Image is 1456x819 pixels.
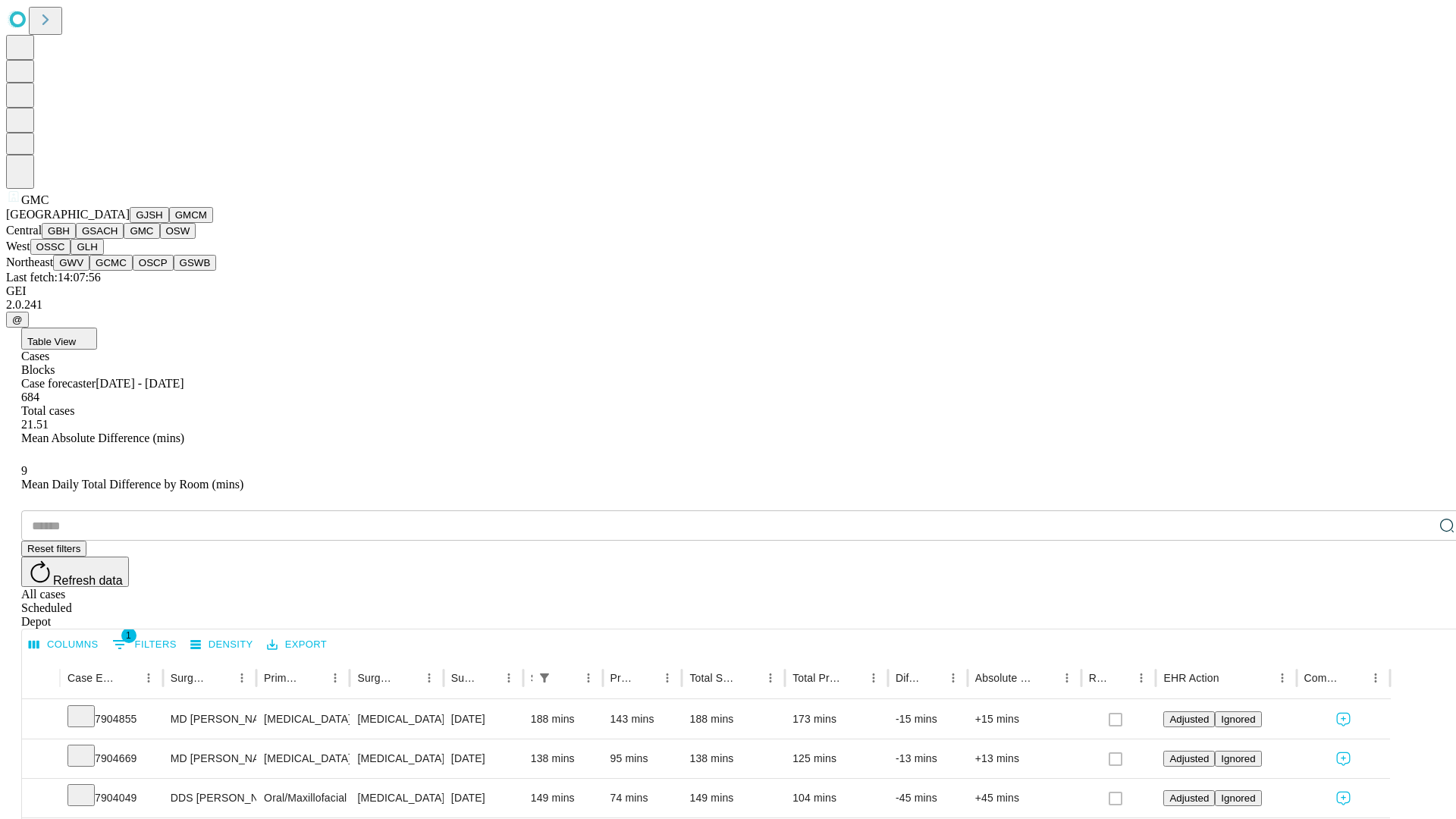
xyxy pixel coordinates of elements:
div: Total Predicted Duration [792,672,840,684]
div: Comments [1304,672,1342,684]
button: Show filters [534,667,555,689]
div: 138 mins [689,739,777,778]
span: GMC [21,193,49,206]
button: GLH [71,239,103,255]
span: Ignored [1221,792,1255,804]
button: Menu [863,667,884,689]
span: Adjusted [1169,753,1209,764]
button: Sort [557,667,578,689]
button: GMCM [169,207,213,223]
div: [MEDICAL_DATA] [357,700,435,739]
span: Reset filters [27,543,80,554]
div: [DATE] [451,739,516,778]
button: Ignored [1215,790,1261,806]
button: Sort [1344,667,1365,689]
button: GJSH [130,207,169,223]
div: Resolved in EHR [1089,672,1109,684]
span: Adjusted [1169,792,1209,804]
div: +13 mins [975,739,1074,778]
span: Mean Absolute Difference (mins) [21,431,184,444]
button: Menu [419,667,440,689]
button: Table View [21,328,97,350]
button: Refresh data [21,557,129,587]
button: Menu [657,667,678,689]
button: Menu [1131,667,1152,689]
button: OSSC [30,239,71,255]
button: Menu [943,667,964,689]
div: Scheduled In Room Duration [531,672,532,684]
button: Sort [1109,667,1131,689]
button: Sort [210,667,231,689]
div: GEI [6,284,1450,298]
button: Show filters [108,632,180,657]
button: Sort [303,667,325,689]
div: 188 mins [689,700,777,739]
button: Sort [477,667,498,689]
button: Menu [325,667,346,689]
button: Menu [760,667,781,689]
button: Ignored [1215,751,1261,767]
div: [MEDICAL_DATA] [357,739,435,778]
button: Sort [921,667,943,689]
div: 7904049 [67,779,155,817]
span: 9 [21,464,27,477]
div: Predicted In Room Duration [610,672,635,684]
span: West [6,240,30,253]
div: 125 mins [792,739,880,778]
button: Sort [635,667,657,689]
span: Mean Daily Total Difference by Room (mins) [21,478,243,491]
span: 684 [21,391,39,403]
button: Export [263,633,331,657]
button: Menu [578,667,599,689]
div: Surgeon Name [171,672,209,684]
button: Adjusted [1163,790,1215,806]
button: Menu [138,667,159,689]
div: Absolute Difference [975,672,1034,684]
div: 138 mins [531,739,595,778]
button: GSWB [174,255,217,271]
div: Primary Service [264,672,302,684]
div: Surgery Name [357,672,395,684]
button: Menu [231,667,253,689]
div: -13 mins [896,739,960,778]
button: Menu [1365,667,1386,689]
button: GSACH [76,223,124,239]
button: Ignored [1215,711,1261,727]
span: Table View [27,336,76,347]
span: Last fetch: 14:07:56 [6,271,101,284]
button: GBH [42,223,76,239]
button: GMC [124,223,159,239]
div: 188 mins [531,700,595,739]
span: Case forecaster [21,377,96,390]
span: Adjusted [1169,714,1209,725]
div: +15 mins [975,700,1074,739]
button: OSCP [133,255,174,271]
button: Sort [842,667,863,689]
div: -45 mins [896,779,960,817]
button: Sort [117,667,138,689]
div: -15 mins [896,700,960,739]
div: [DATE] [451,779,516,817]
span: 1 [121,628,136,643]
span: Ignored [1221,753,1255,764]
button: Density [187,633,257,657]
div: 104 mins [792,779,880,817]
div: Difference [896,672,920,684]
span: [DATE] - [DATE] [96,377,184,390]
button: @ [6,312,29,328]
div: DDS [PERSON_NAME] [PERSON_NAME] Dds [171,779,249,817]
div: 74 mins [610,779,675,817]
span: [GEOGRAPHIC_DATA] [6,208,130,221]
button: Reset filters [21,541,86,557]
div: Case Epic Id [67,672,115,684]
span: Ignored [1221,714,1255,725]
button: GCMC [89,255,133,271]
button: Adjusted [1163,711,1215,727]
button: Menu [498,667,519,689]
span: Refresh data [53,574,123,587]
div: 2.0.241 [6,298,1450,312]
button: Expand [30,786,52,812]
button: Adjusted [1163,751,1215,767]
button: OSW [160,223,196,239]
button: GWV [53,255,89,271]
